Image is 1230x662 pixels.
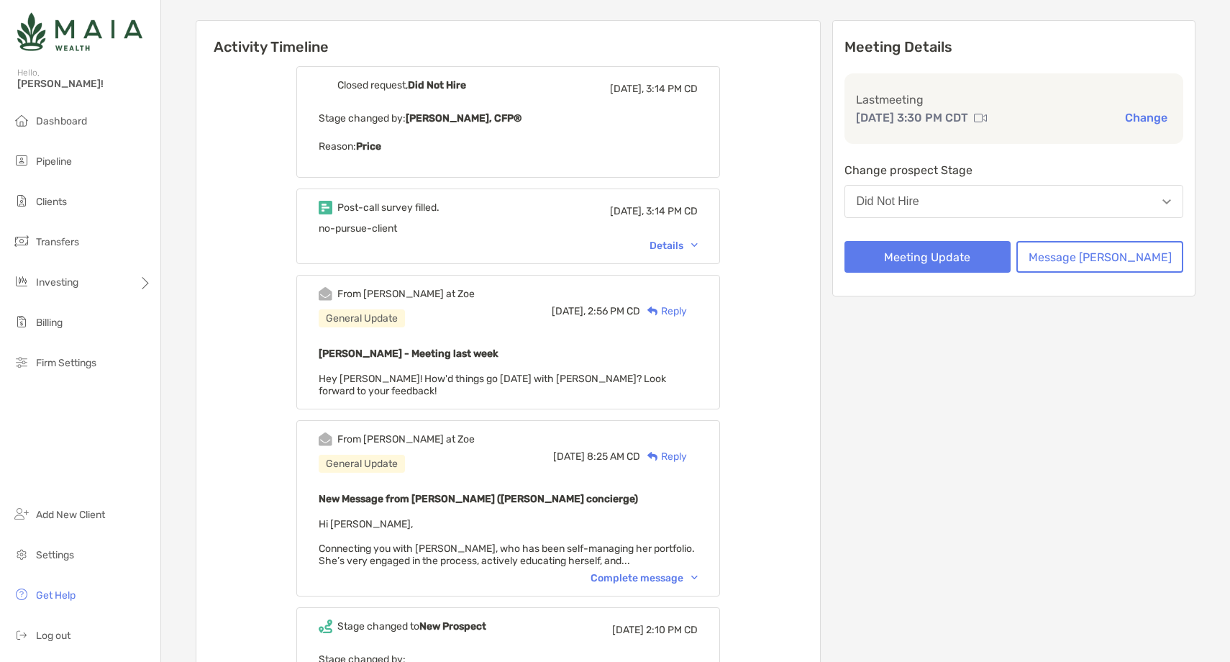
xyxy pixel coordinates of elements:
img: Event icon [319,287,332,301]
span: 3:14 PM CD [646,83,698,95]
div: From [PERSON_NAME] at Zoe [337,433,475,445]
img: Chevron icon [691,243,698,248]
p: Stage changed by: [319,109,698,127]
img: dashboard icon [13,112,30,129]
img: logout icon [13,626,30,643]
div: Did Not Hire [857,195,919,208]
img: Event icon [319,78,332,92]
img: pipeline icon [13,152,30,169]
button: Did Not Hire [844,185,1184,218]
img: Reply icon [647,452,658,461]
div: Reply [640,304,687,319]
span: Dashboard [36,115,87,127]
img: get-help icon [13,586,30,603]
p: [DATE] 3:30 PM CDT [856,109,968,127]
img: add_new_client icon [13,505,30,522]
img: Reply icon [647,307,658,316]
h6: Activity Timeline [196,21,820,55]
img: billing icon [13,313,30,330]
div: Complete message [591,572,698,584]
button: Message [PERSON_NAME] [1016,241,1183,273]
span: Investing [36,276,78,289]
p: Meeting Details [844,38,1184,56]
span: Hey [PERSON_NAME]! How'd things go [DATE] with [PERSON_NAME]? Look forward to your feedback! [319,373,666,397]
img: transfers icon [13,232,30,250]
b: New Prospect [419,620,486,632]
span: Settings [36,549,74,561]
span: Firm Settings [36,357,96,369]
span: Transfers [36,236,79,248]
div: Reply [640,449,687,464]
span: [DATE] [612,624,644,636]
b: New Message from [PERSON_NAME] ([PERSON_NAME] concierge) [319,493,638,505]
span: [DATE] [553,450,585,463]
span: [DATE], [610,83,644,95]
span: [PERSON_NAME]! [17,78,152,90]
p: Reason: [319,137,698,155]
b: [PERSON_NAME] - Meeting last week [319,348,498,360]
span: Log out [36,630,70,642]
button: Meeting Update [844,241,1011,273]
span: Pipeline [36,155,72,168]
img: settings icon [13,545,30,563]
img: Zoe Logo [17,6,142,58]
b: Did Not Hire [408,79,466,91]
img: Open dropdown arrow [1162,199,1171,204]
span: Clients [36,196,67,208]
div: General Update [319,455,405,473]
div: Stage changed to [337,620,486,632]
p: Change prospect Stage [844,161,1184,179]
div: Closed request, [337,79,466,91]
div: General Update [319,309,405,327]
b: [PERSON_NAME], CFP® [406,112,521,124]
span: 2:56 PM CD [588,305,640,317]
span: Hi [PERSON_NAME], Connecting you with [PERSON_NAME], who has been self-managing her portfolio. Sh... [319,518,695,567]
div: Details [650,240,698,252]
img: communication type [974,112,987,124]
img: clients icon [13,192,30,209]
img: Event icon [319,201,332,214]
button: Change [1121,110,1172,125]
img: Event icon [319,432,332,446]
img: Chevron icon [691,576,698,580]
img: firm-settings icon [13,353,30,371]
span: no-pursue-client [319,222,397,235]
p: Last meeting [856,91,1172,109]
div: From [PERSON_NAME] at Zoe [337,288,475,300]
span: Get Help [36,589,76,602]
span: Billing [36,317,63,329]
span: 8:25 AM CD [587,450,640,463]
img: investing icon [13,273,30,290]
span: 3:14 PM CD [646,205,698,217]
span: Add New Client [36,509,105,521]
span: [DATE], [552,305,586,317]
span: [DATE], [610,205,644,217]
b: Price [356,140,381,153]
span: 2:10 PM CD [646,624,698,636]
div: Post-call survey filled. [337,201,439,214]
img: Event icon [319,620,332,633]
